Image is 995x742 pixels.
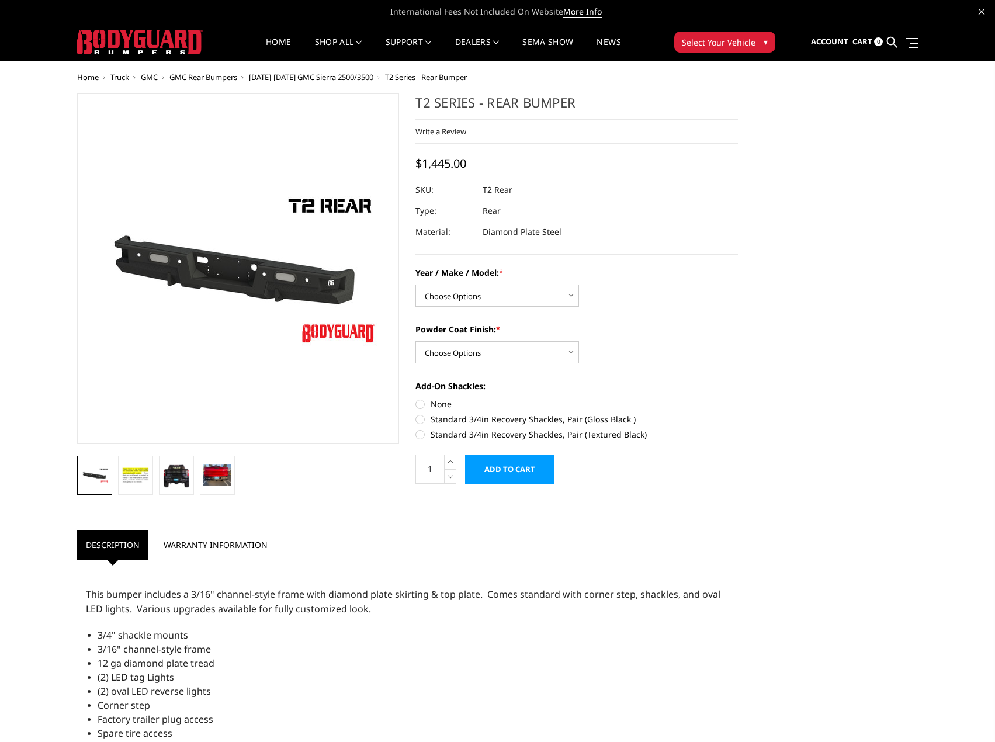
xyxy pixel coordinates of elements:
[483,179,512,200] dd: T2 Rear
[86,588,720,615] span: This bumper includes a 3/16" channel-style frame with diamond plate skirting & top plate. Comes s...
[811,36,848,47] span: Account
[98,643,211,656] span: 3/16" channel-style frame
[415,398,738,410] label: None
[483,221,561,242] dd: Diamond Plate Steel
[597,38,620,61] a: News
[415,200,474,221] dt: Type:
[77,72,99,82] a: Home
[415,93,738,120] h1: T2 Series - Rear Bumper
[455,38,500,61] a: Dealers
[98,685,211,698] span: (2) oval LED reverse lights
[811,26,848,58] a: Account
[937,686,995,742] iframe: Chat Widget
[764,36,768,48] span: ▾
[874,37,883,46] span: 0
[162,463,190,488] img: T2 Series - Rear Bumper
[98,671,174,684] span: (2) LED tag Lights
[415,266,738,279] label: Year / Make / Model:
[415,428,738,441] label: Standard 3/4in Recovery Shackles, Pair (Textured Black)
[110,72,129,82] a: Truck
[98,713,213,726] span: Factory trailer plug access
[415,221,474,242] dt: Material:
[98,629,188,642] span: 3/4" shackle mounts
[852,36,872,47] span: Cart
[122,466,150,485] img: T2 Series - Rear Bumper
[386,38,432,61] a: Support
[77,530,148,560] a: Description
[77,30,203,54] img: BODYGUARD BUMPERS
[465,455,554,484] input: Add to Cart
[415,126,466,137] a: Write a Review
[77,93,400,444] a: T2 Series - Rear Bumper
[249,72,373,82] a: [DATE]-[DATE] GMC Sierra 2500/3500
[415,323,738,335] label: Powder Coat Finish:
[522,38,573,61] a: SEMA Show
[266,38,291,61] a: Home
[674,32,775,53] button: Select Your Vehicle
[483,200,501,221] dd: Rear
[203,464,231,486] img: T2 Series - Rear Bumper
[169,72,237,82] a: GMC Rear Bumpers
[155,530,276,560] a: Warranty Information
[852,26,883,58] a: Cart 0
[98,727,172,740] span: Spare tire access
[98,699,150,712] span: Corner step
[682,36,755,48] span: Select Your Vehicle
[415,155,466,171] span: $1,445.00
[81,467,109,483] img: T2 Series - Rear Bumper
[385,72,467,82] span: T2 Series - Rear Bumper
[563,6,602,18] a: More Info
[415,413,738,425] label: Standard 3/4in Recovery Shackles, Pair (Gloss Black )
[141,72,158,82] a: GMC
[98,657,214,670] span: 12 ga diamond plate tread
[315,38,362,61] a: shop all
[415,380,738,392] label: Add-On Shackles:
[415,179,474,200] dt: SKU:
